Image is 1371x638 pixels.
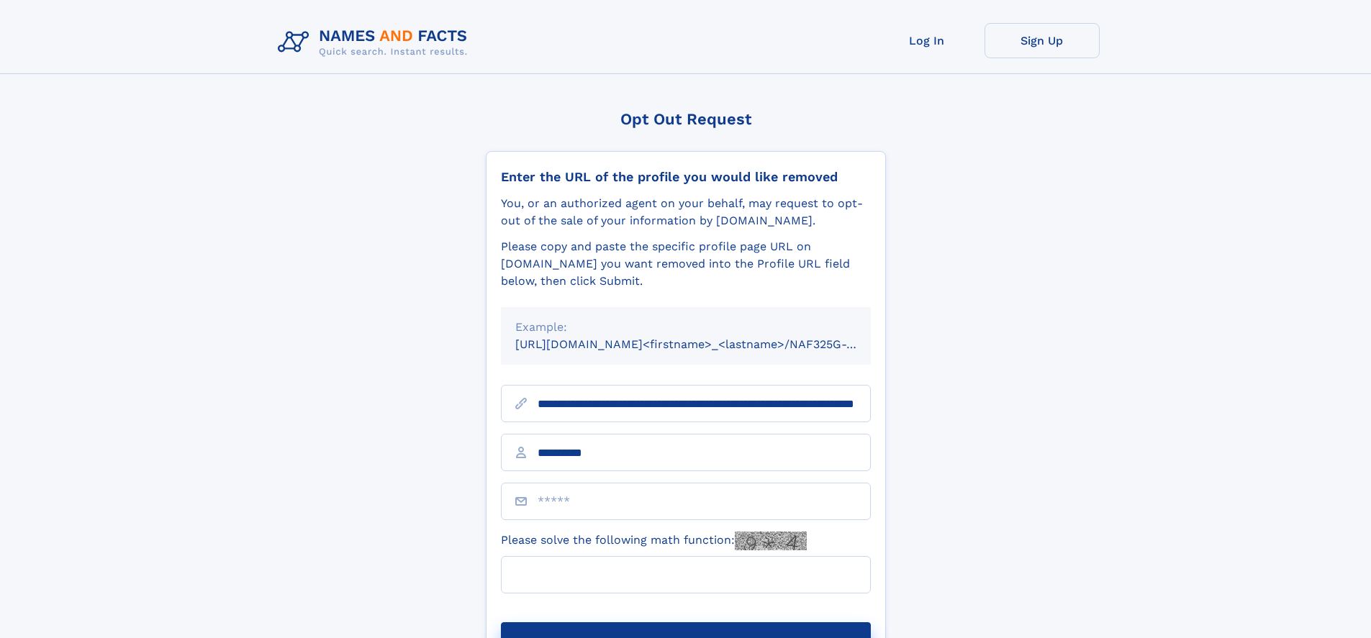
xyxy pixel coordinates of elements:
div: Please copy and paste the specific profile page URL on [DOMAIN_NAME] you want removed into the Pr... [501,238,871,290]
div: Opt Out Request [486,110,886,128]
small: [URL][DOMAIN_NAME]<firstname>_<lastname>/NAF325G-xxxxxxxx [515,337,898,351]
label: Please solve the following math function: [501,532,807,550]
img: Logo Names and Facts [272,23,479,62]
a: Log In [869,23,985,58]
div: Enter the URL of the profile you would like removed [501,169,871,185]
div: Example: [515,319,856,336]
a: Sign Up [985,23,1100,58]
div: You, or an authorized agent on your behalf, may request to opt-out of the sale of your informatio... [501,195,871,229]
